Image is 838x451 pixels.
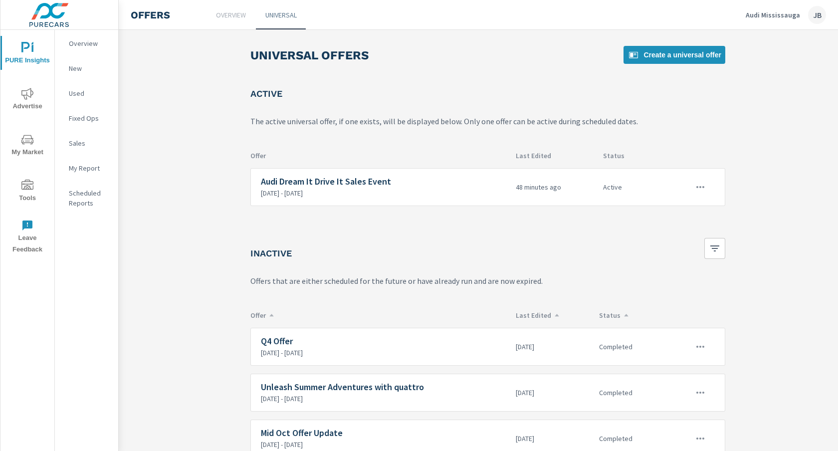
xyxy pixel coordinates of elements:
p: Status [599,311,658,320]
p: Overview [216,10,246,20]
p: Overview [69,38,110,48]
h6: Q4 Offer [261,336,508,346]
p: [DATE] [516,388,591,397]
p: [DATE] - [DATE] [261,440,508,449]
span: Advertise [3,88,51,112]
p: [DATE] [516,434,591,443]
p: Last Edited [516,151,595,160]
p: Completed [599,434,658,443]
span: Create a universal offer [628,49,721,61]
p: My Report [69,163,110,173]
div: My Report [55,161,118,176]
h5: Active [250,88,282,99]
p: [DATE] - [DATE] [261,348,508,357]
p: New [69,63,110,73]
div: Overview [55,36,118,51]
span: My Market [3,134,51,158]
p: Last Edited [516,311,591,320]
div: New [55,61,118,76]
p: Universal [265,10,297,20]
p: [DATE] [516,342,591,351]
p: [DATE] - [DATE] [261,189,508,198]
p: Offer [250,151,508,160]
p: Scheduled Reports [69,188,110,208]
h6: Audi Dream It Drive It Sales Event [261,177,508,187]
p: Status [603,151,657,160]
p: Offer [250,311,508,320]
h4: Offers [131,9,170,21]
p: Completed [599,342,658,351]
div: JB [808,6,826,24]
span: Leave Feedback [3,220,51,255]
p: 48 minutes ago [516,183,595,192]
h3: Universal Offers [250,47,369,64]
p: Active [603,183,657,192]
p: The active universal offer, if one exists, will be displayed below. Only one offer can be active ... [250,115,725,127]
h6: Mid Oct Offer Update [261,428,508,438]
p: [DATE] - [DATE] [261,394,508,403]
p: Fixed Ops [69,113,110,123]
a: Create a universal offer [624,46,725,64]
div: Sales [55,136,118,151]
p: Used [69,88,110,98]
div: Fixed Ops [55,111,118,126]
p: Completed [599,388,658,397]
h5: Inactive [250,247,292,259]
span: Tools [3,180,51,204]
p: Sales [69,138,110,148]
p: Audi Mississauga [746,10,800,19]
div: Used [55,86,118,101]
span: PURE Insights [3,42,51,66]
div: nav menu [0,30,54,259]
div: Scheduled Reports [55,186,118,211]
p: Offers that are either scheduled for the future or have already run and are now expired. [250,275,725,287]
h6: Unleash Summer Adventures with quattro [261,382,508,392]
